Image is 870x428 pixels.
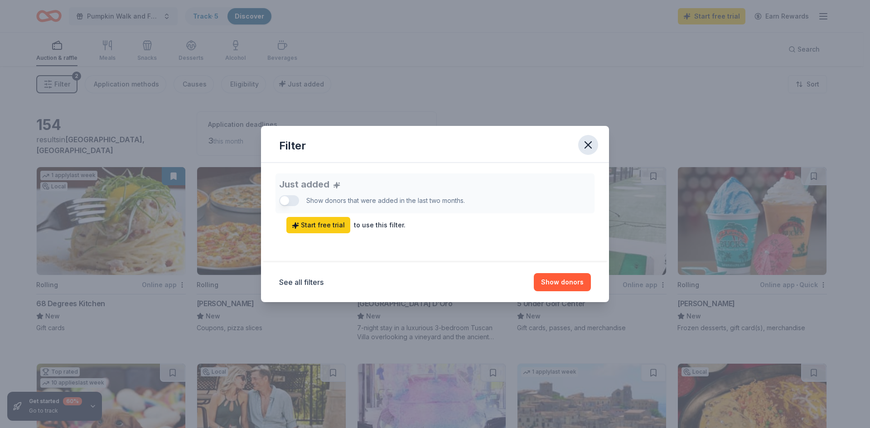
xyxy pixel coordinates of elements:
button: See all filters [279,277,324,288]
button: Show donors [534,273,591,291]
a: Start free trial [286,217,350,233]
span: Start free trial [292,220,345,231]
div: to use this filter. [354,220,406,231]
div: Filter [279,139,306,153]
